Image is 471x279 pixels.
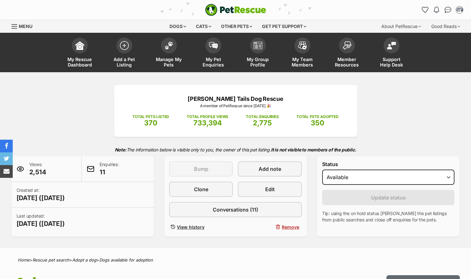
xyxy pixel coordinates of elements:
[58,34,102,72] a: My Rescue Dashboard
[17,213,65,228] p: Last updated:
[333,57,361,67] span: Member Resources
[371,194,406,201] span: Update status
[443,5,453,15] a: Conversations
[217,20,257,33] div: Other pets
[100,161,119,177] p: Enquiries:
[456,7,463,13] img: Ruth Christodoulou profile pic
[298,41,307,50] img: team-members-icon-5396bd8760b3fe7c0b43da4ab00e1e3bb1a5d9ba89233759b79545d2d3fc5d0d.svg
[322,190,455,205] button: Update status
[193,119,222,127] span: 733,394
[29,161,46,177] p: Views:
[124,94,348,103] p: [PERSON_NAME] Tails Dog Rescue
[75,41,84,50] img: dashboard-icon-eb2f2d2d3e046f16d808141f083e7271f6b2e854fb5c12c21221c1fb7104beca.svg
[209,42,218,49] img: pet-enquiries-icon-7e3ad2cf08bfb03b45e93fb7055b45f3efa6380592205ae92323e6603595dc1f.svg
[155,57,183,67] span: Manage My Pets
[132,114,169,120] p: TOTAL PETS LISTED
[187,114,228,120] p: TOTAL PROFILE VIEWS
[100,168,119,177] span: 11
[280,34,325,72] a: My Team Members
[191,20,216,33] div: Cats
[17,187,65,202] p: Created at:
[169,222,233,232] a: View history
[445,7,451,13] img: chat-41dd97257d64d25036548639549fe6c8038ab92f7586957e7f3b1b290dea8141.svg
[144,119,157,127] span: 370
[115,147,127,152] strong: Note:
[18,257,30,262] a: Home
[244,57,272,67] span: My Group Profile
[17,193,65,202] span: [DATE] ([DATE])
[253,42,262,49] img: group-profile-icon-3fa3cf56718a62981997c0bc7e787c4b2cf8bcc04b72c1350f741eb67cf2f40e.svg
[271,147,357,152] strong: It is not visible to members of the public.
[11,20,37,31] a: Menu
[238,182,301,197] a: Edit
[259,165,281,173] span: Add note
[238,222,301,232] button: Remove
[311,119,324,127] span: 350
[19,24,32,29] span: Menu
[120,41,129,50] img: add-pet-listing-icon-0afa8454b4691262ce3f59096e99ab1cd57d4a30225e0717b998d2c9b9846f56.svg
[205,4,266,16] img: logo-e224e6f780fb5917bec1dbf3a21bbac754714ae5b6737aabdf751b685950b380.svg
[296,114,339,120] p: TOTAL PETS ADOPTED
[17,219,65,228] span: [DATE] ([DATE])
[124,103,348,109] p: A member of PetRescue since [DATE] 🎉
[377,57,406,67] span: Support Help Desk
[322,210,455,223] p: Tip: using the on hold status [PERSON_NAME] the pet listings from public searches and close off e...
[288,57,317,67] span: My Team Members
[164,41,173,50] img: manage-my-pets-icon-02211641906a0b7f246fdf0571729dbe1e7629f14944591b6c1af311fb30b64b.svg
[199,57,228,67] span: My Pet Enquiries
[213,206,258,213] span: Conversations (11)
[177,224,204,230] span: View history
[169,161,233,177] button: Bump
[194,185,208,193] span: Clone
[265,185,275,193] span: Edit
[29,168,46,177] span: 2,514
[377,20,426,33] div: About PetRescue
[282,224,299,230] span: Remove
[454,5,465,15] button: My account
[253,119,272,127] span: 2,775
[387,42,396,49] img: help-desk-icon-fdf02630f3aa405de69fd3d07c3f3aa587a6932b1a1747fa1d2bba05be0121f9.svg
[99,257,153,262] a: Dogs available for adoption
[236,34,280,72] a: My Group Profile
[258,20,311,33] div: Get pet support
[147,34,191,72] a: Manage My Pets
[102,34,147,72] a: Add a Pet Listing
[238,161,301,177] a: Add note
[420,5,430,15] a: Favourites
[72,257,96,262] a: Adopt a dog
[325,34,369,72] a: Member Resources
[169,202,302,217] a: Conversations (11)
[420,5,465,15] ul: Account quick links
[432,5,442,15] button: Notifications
[246,114,279,120] p: TOTAL ENQUIRIES
[191,34,236,72] a: My Pet Enquiries
[322,161,455,167] label: Status
[343,41,351,50] img: member-resources-icon-8e73f808a243e03378d46382f2149f9095a855e16c252ad45f914b54edf8863c.svg
[169,182,233,197] a: Clone
[11,143,460,156] p: The information below is visible only to you, the owner of this pet listing.
[110,57,139,67] span: Add a Pet Listing
[165,20,190,33] div: Dogs
[427,20,465,33] div: Good Reads
[32,257,69,262] a: Rescue pet search
[2,258,469,262] div: > > >
[434,7,439,13] img: notifications-46538b983faf8c2785f20acdc204bb7945ddae34d4c08c2a6579f10ce5e182be.svg
[205,4,266,16] a: PetRescue
[369,34,414,72] a: Support Help Desk
[66,57,94,67] span: My Rescue Dashboard
[194,165,208,173] span: Bump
